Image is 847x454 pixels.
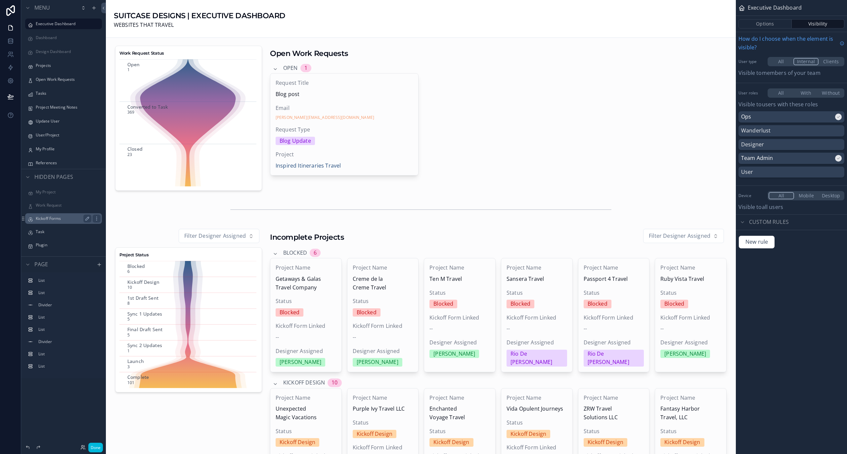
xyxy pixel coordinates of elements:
[36,146,98,152] label: My Profile
[114,11,286,21] h1: SUITCASE DESIGNS | EXECUTIVE DASHBOARD
[36,35,98,40] label: Dashboard
[38,315,97,320] label: List
[741,154,773,163] p: Team Admin
[794,192,819,199] button: Mobile
[769,58,793,65] button: All
[769,89,793,97] button: All
[743,238,771,246] span: New rule
[36,105,98,110] label: Project Meeting Notes
[36,242,98,248] label: Plugin
[114,21,286,29] span: WEBSITES THAT TRAVEL
[738,35,837,52] span: How do I choose when the element is visible?
[819,58,843,65] button: Clients
[741,126,771,135] p: Wanderlust
[34,4,50,12] span: Menu
[741,168,753,177] p: User
[762,101,818,108] span: Users with these roles
[36,203,98,208] label: Work Request
[36,49,98,54] label: Design Dashboard
[738,203,844,212] p: Visible to
[34,173,73,181] span: Hidden pages
[819,89,843,97] button: Without
[738,235,775,249] button: New rule
[88,443,103,452] button: Done
[738,59,765,64] label: User type
[762,69,821,76] span: Members of your team
[38,339,97,344] label: Divider
[36,132,98,138] label: User/Project
[738,193,765,198] label: Device
[741,113,751,121] p: Ops
[38,364,97,369] label: List
[793,58,819,65] button: Internal
[36,63,98,68] label: Projects
[819,192,843,199] button: Desktop
[793,89,818,97] button: With
[769,192,794,199] button: All
[36,91,98,96] label: Tasks
[738,100,844,109] p: Visible to
[36,77,98,82] label: Open Work Requests
[38,278,97,283] label: List
[36,189,98,195] label: My Project
[38,302,97,308] label: Divider
[738,69,844,77] p: Visible to
[38,327,97,332] label: List
[36,160,98,166] label: References
[738,19,792,28] button: Options
[36,119,98,124] label: Update User
[38,290,97,295] label: List
[21,272,106,378] div: scrollable content
[762,203,783,211] span: all users
[36,21,98,26] label: Executive Dashboard
[748,4,802,12] span: Executive Dashboard
[792,19,845,28] button: Visibility
[738,35,844,52] a: How do I choose when the element is visible?
[36,229,98,234] label: Task
[36,216,89,221] label: Kickoff Forms
[38,351,97,357] label: List
[34,260,48,269] span: Page
[741,140,764,149] p: Designer
[749,218,789,227] span: Custom rules
[738,90,765,96] label: User roles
